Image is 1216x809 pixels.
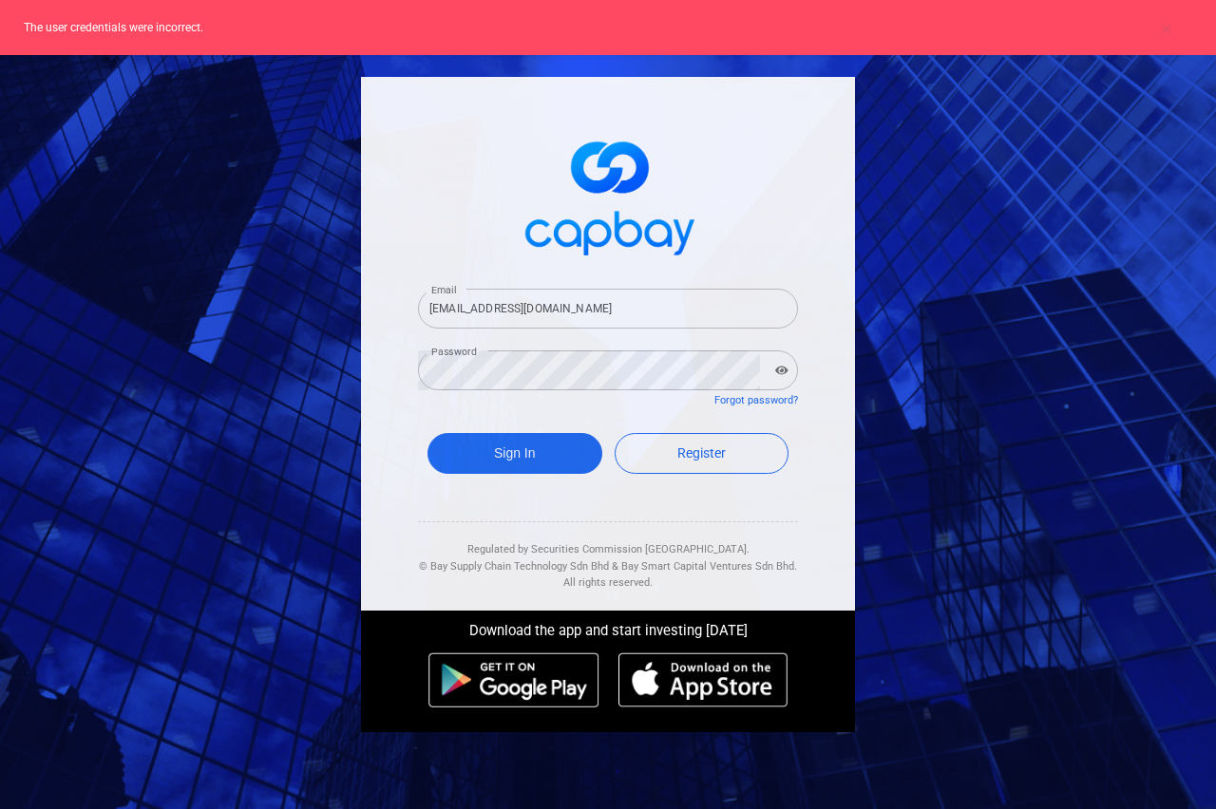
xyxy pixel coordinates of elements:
label: Password [431,345,477,359]
img: android [428,652,599,707]
img: logo [513,124,703,266]
span: Register [677,445,726,461]
p: The user credentials were incorrect. [24,19,1178,36]
button: Sign In [427,433,602,474]
a: Register [615,433,789,474]
div: Regulated by Securities Commission [GEOGRAPHIC_DATA]. & All rights reserved. [418,522,798,592]
div: Download the app and start investing [DATE] [347,611,869,643]
span: © Bay Supply Chain Technology Sdn Bhd [419,560,609,573]
label: Email [431,283,456,297]
a: Forgot password? [714,394,798,406]
span: Bay Smart Capital Ventures Sdn Bhd. [621,560,797,573]
img: ios [618,652,788,707]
